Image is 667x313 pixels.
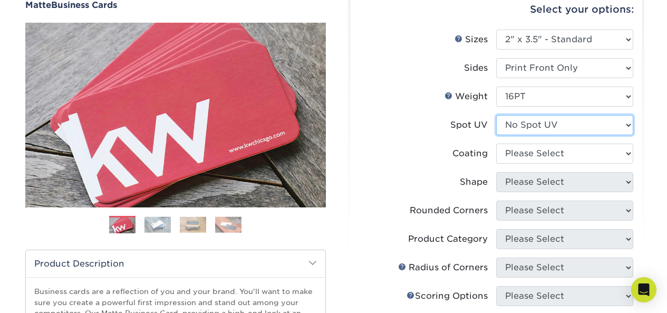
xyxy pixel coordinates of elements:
div: Sizes [455,33,488,46]
img: Business Cards 02 [144,216,171,233]
div: Rounded Corners [410,204,488,217]
div: Open Intercom Messenger [631,277,656,302]
div: Shape [460,176,488,188]
img: Business Cards 01 [109,212,136,239]
div: Scoring Options [407,290,488,302]
div: Coating [452,147,488,160]
div: Radius of Corners [398,261,488,274]
img: Business Cards 03 [180,216,206,233]
div: Product Category [408,233,488,245]
div: Weight [444,90,488,103]
div: Sides [464,62,488,74]
img: Business Cards 04 [215,216,241,233]
div: Spot UV [450,119,488,131]
h2: Product Description [26,250,325,277]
